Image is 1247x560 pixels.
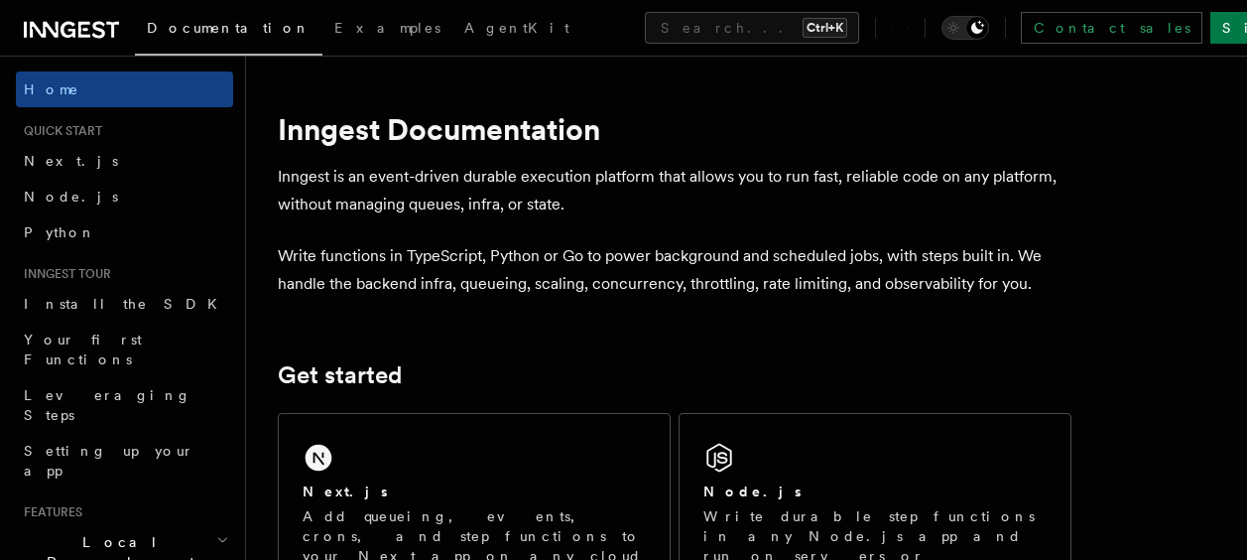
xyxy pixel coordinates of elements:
[303,482,388,501] h2: Next.js
[941,16,989,40] button: Toggle dark mode
[452,6,581,54] a: AgentKit
[645,12,859,44] button: Search...Ctrl+K
[464,20,569,36] span: AgentKit
[16,143,233,179] a: Next.js
[24,189,118,205] span: Node.js
[16,377,233,433] a: Leveraging Steps
[278,163,1071,218] p: Inngest is an event-driven durable execution platform that allows you to run fast, reliable code ...
[16,322,233,377] a: Your first Functions
[278,111,1071,147] h1: Inngest Documentation
[703,482,802,501] h2: Node.js
[24,79,79,99] span: Home
[278,361,402,389] a: Get started
[24,153,118,169] span: Next.js
[16,266,111,282] span: Inngest tour
[135,6,322,56] a: Documentation
[24,224,96,240] span: Python
[147,20,311,36] span: Documentation
[24,296,229,312] span: Install the SDK
[334,20,440,36] span: Examples
[16,123,102,139] span: Quick start
[16,433,233,489] a: Setting up your app
[322,6,452,54] a: Examples
[16,71,233,107] a: Home
[16,179,233,214] a: Node.js
[16,214,233,250] a: Python
[1021,12,1202,44] a: Contact sales
[24,387,191,423] span: Leveraging Steps
[16,286,233,322] a: Install the SDK
[24,443,194,479] span: Setting up your app
[24,332,142,367] span: Your first Functions
[278,242,1071,298] p: Write functions in TypeScript, Python or Go to power background and scheduled jobs, with steps bu...
[16,504,82,520] span: Features
[803,18,847,38] kbd: Ctrl+K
